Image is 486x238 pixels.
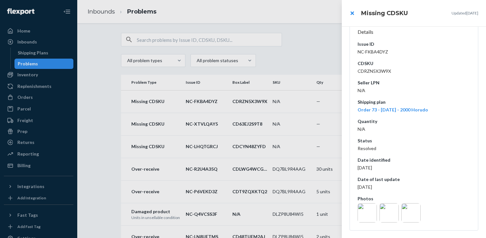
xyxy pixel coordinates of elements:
[379,203,399,223] img: a9ae7798-94ab-4db7-b313-46b62966480b.jpg
[346,7,359,20] button: close
[358,176,470,183] dt: Date of last update
[358,195,470,202] dt: Photos
[358,80,470,86] dt: Seller LPN
[401,203,421,223] img: da2132bf-4940-497f-9211-b8f9f2ef62ee.jpg
[358,49,470,55] dd: NC-FKBA4DYZ
[358,203,377,223] img: 4d39ed49-ee57-4f45-8ab8-38f1f9e8085a.jpg
[358,29,373,35] span: Details
[358,118,470,125] dt: Quantity
[361,9,408,17] h3: Missing CDSKU
[358,157,470,163] dt: Date identified
[358,165,470,171] dd: [DATE]
[452,10,478,16] p: Updated [DATE]
[358,145,470,152] dd: Resolved
[358,126,470,132] dd: N/A
[358,107,428,112] a: Order 73 - [DATE] - 2000 Horudo
[358,184,470,190] dd: [DATE]
[358,41,470,47] dt: Issue ID
[358,60,470,67] dt: CDSKU
[358,99,470,105] dt: Shipping plan
[358,68,470,74] dd: CDRZN5X3W9X
[358,138,470,144] dt: Status
[358,87,470,94] dd: N/A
